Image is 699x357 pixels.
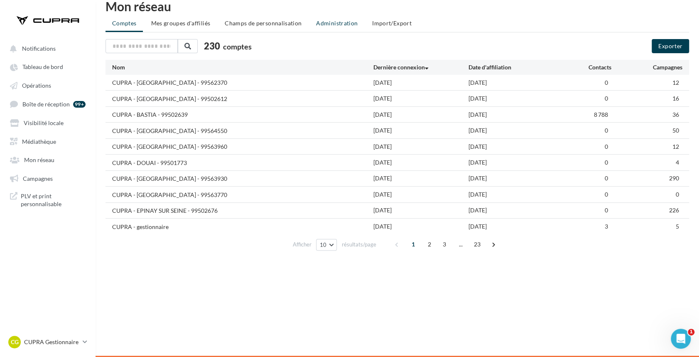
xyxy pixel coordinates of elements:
div: [DATE] [468,94,564,103]
div: [DATE] [373,222,468,231]
span: 0 [604,175,608,182]
a: Mon réseau [5,152,91,167]
span: résultats/page [341,241,376,249]
span: Opérations [22,82,51,89]
span: 0 [604,143,608,150]
div: [DATE] [373,158,468,167]
span: Visibilité locale [24,119,64,126]
span: Administration [316,20,358,27]
span: 3 [604,223,608,230]
div: [DATE] [373,143,468,151]
span: Tableau de bord [22,64,63,71]
iframe: Intercom live chat [671,329,691,349]
span: Mes groupes d'affiliés [151,20,210,27]
div: CUPRA - BASTIA - 99502639 [112,111,188,119]
div: CUPRA - DOUAI - 99501773 [112,159,187,167]
div: [DATE] [373,174,468,182]
span: comptes [223,42,252,51]
span: 226 [669,207,679,214]
button: Notifications [5,41,87,56]
div: [DATE] [373,79,468,87]
div: [DATE] [468,174,564,182]
span: 10 [320,241,327,248]
a: Médiathèque [5,133,91,148]
div: [DATE] [468,158,564,167]
div: CUPRA - EPINAY SUR SEINE - 99502676 [112,207,218,215]
div: [DATE] [468,111,564,119]
div: CUPRA - [GEOGRAPHIC_DATA] - 99562370 [112,79,227,87]
span: 50 [672,127,679,134]
span: 0 [604,127,608,134]
span: 12 [672,79,679,86]
a: Opérations [5,78,91,93]
p: CUPRA Gestionnaire [24,338,79,346]
div: [DATE] [468,190,564,199]
div: Campagnes [611,63,682,71]
span: Afficher [293,241,311,249]
a: PLV et print personnalisable [5,189,91,212]
div: CUPRA - [GEOGRAPHIC_DATA] - 99502612 [112,95,227,103]
div: [DATE] [373,206,468,214]
a: Boîte de réception 99+ [5,96,91,111]
div: [DATE] [373,190,468,199]
span: 1 [407,238,420,251]
span: 3 [438,238,451,251]
span: 0 [604,159,608,166]
span: ... [454,238,467,251]
span: 5 [676,223,679,230]
span: 0 [604,79,608,86]
div: CUPRA - [GEOGRAPHIC_DATA] - 99563770 [112,191,227,199]
a: CG CUPRA Gestionnaire [7,334,89,350]
span: 230 [204,39,220,52]
span: 0 [604,207,608,214]
span: 1 [688,329,694,335]
span: Champs de personnalisation [225,20,302,27]
a: Visibilité locale [5,115,91,130]
span: 36 [672,111,679,118]
div: [DATE] [468,126,564,135]
a: Tableau de bord [5,59,91,74]
span: Import/Export [372,20,412,27]
div: [DATE] [468,79,564,87]
div: [DATE] [468,222,564,231]
a: Campagnes [5,170,91,185]
span: PLV et print personnalisable [21,192,86,208]
span: Médiathèque [22,138,56,145]
div: [DATE] [373,94,468,103]
span: 8 788 [594,111,608,118]
span: 290 [669,175,679,182]
div: [DATE] [468,206,564,214]
div: CUPRA - [GEOGRAPHIC_DATA] - 99563960 [112,143,227,151]
span: 0 [604,191,608,198]
div: [DATE] [373,111,468,119]
span: 0 [604,95,608,102]
div: [DATE] [468,143,564,151]
span: CG [11,338,19,346]
div: CUPRA - gestionnaire [112,223,169,231]
div: CUPRA - [GEOGRAPHIC_DATA] - 99564550 [112,127,227,135]
div: Dernière connexion [373,63,468,71]
div: 99+ [73,101,86,108]
span: 4 [676,159,679,166]
span: 12 [672,143,679,150]
div: Nom [112,63,373,71]
span: 0 [676,191,679,198]
span: Campagnes [23,175,53,182]
span: 2 [423,238,436,251]
span: 23 [470,238,484,251]
div: [DATE] [373,126,468,135]
span: Boîte de réception [22,101,70,108]
button: 10 [316,239,337,251]
div: CUPRA - [GEOGRAPHIC_DATA] - 99563930 [112,175,227,183]
div: Contacts [564,63,611,71]
span: Notifications [22,45,56,52]
span: 16 [672,95,679,102]
div: Date d'affiliation [468,63,564,71]
span: Mon réseau [24,156,54,163]
button: Exporter [652,39,689,53]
